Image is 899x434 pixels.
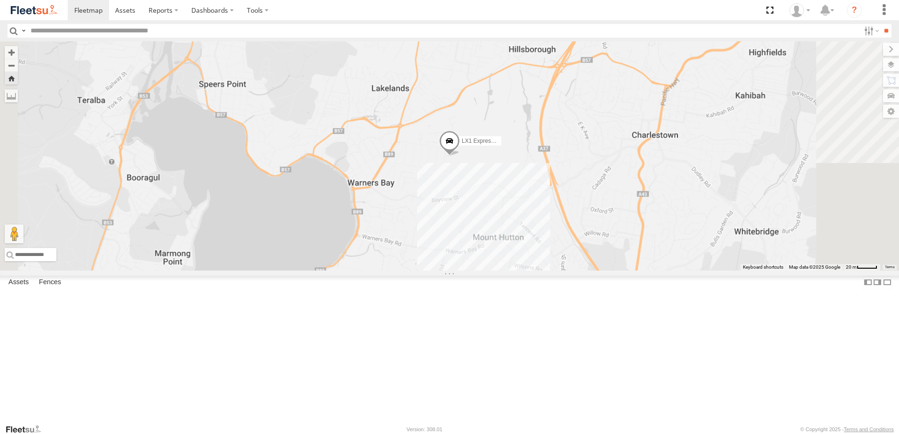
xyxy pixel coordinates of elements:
[860,24,881,38] label: Search Filter Options
[743,264,783,271] button: Keyboard shortcuts
[5,425,48,434] a: Visit our Website
[847,3,862,18] i: ?
[846,264,857,270] span: 20 m
[5,89,18,102] label: Measure
[34,276,66,289] label: Fences
[883,105,899,118] label: Map Settings
[885,265,895,269] a: Terms (opens in new tab)
[9,4,58,16] img: fleetsu-logo-horizontal.svg
[5,59,18,72] button: Zoom out
[462,138,504,145] span: LX1 Express Ute
[844,426,894,432] a: Terms and Conditions
[5,46,18,59] button: Zoom in
[5,72,18,85] button: Zoom Home
[883,276,892,289] label: Hide Summary Table
[5,225,24,243] button: Drag Pegman onto the map to open Street View
[786,3,813,17] div: Brodie Roesler
[407,426,442,432] div: Version: 308.01
[800,426,894,432] div: © Copyright 2025 -
[4,276,33,289] label: Assets
[20,24,27,38] label: Search Query
[789,264,840,270] span: Map data ©2025 Google
[843,264,880,271] button: Map Scale: 20 m per 40 pixels
[873,276,882,289] label: Dock Summary Table to the Right
[863,276,873,289] label: Dock Summary Table to the Left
